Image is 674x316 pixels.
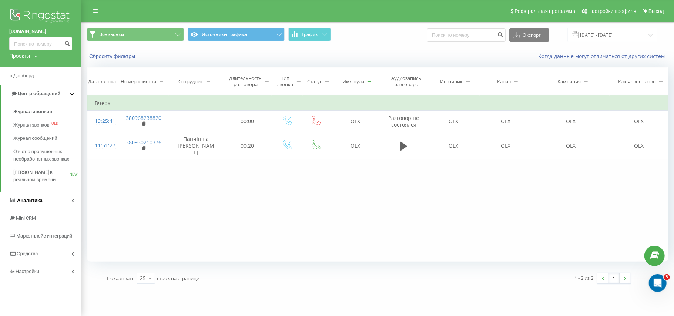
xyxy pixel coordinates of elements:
div: Имя пула [342,78,364,85]
td: 00:00 [223,111,272,132]
td: OLX [532,132,610,159]
span: Выход [648,8,664,14]
div: Тип звонка [278,75,294,88]
span: Mini CRM [16,215,36,221]
img: Ringostat logo [9,7,72,26]
button: Экспорт [509,28,549,42]
td: OLX [330,132,380,159]
td: OLX [427,132,480,159]
td: OLX [330,111,380,132]
td: OLX [427,111,480,132]
span: График [302,32,318,37]
a: Журнал сообщений [13,132,81,145]
a: Центр обращений [1,85,81,102]
td: OLX [480,132,532,159]
span: Все звонки [99,31,124,37]
a: 1 [608,273,620,283]
span: [PERSON_NAME] в реальном времени [13,169,70,184]
td: OLX [480,111,532,132]
td: 00:20 [223,132,272,159]
div: Канал [497,78,511,85]
span: Разговор не состоялся [389,114,419,128]
span: Реферальная программа [514,8,575,14]
td: Вчера [87,96,668,111]
div: 19:25:41 [95,114,111,128]
span: Центр обращений [18,91,60,96]
span: строк на странице [157,275,199,282]
a: Журнал звонков [13,105,81,118]
span: Журнал звонков [13,121,50,129]
div: Сотрудник [178,78,203,85]
span: Журнал сообщений [13,135,57,142]
a: [PERSON_NAME] в реальном времениNEW [13,166,81,186]
div: Проекты [9,52,30,60]
td: OLX [532,111,610,132]
div: Номер клиента [121,78,156,85]
span: Настройки [16,269,39,274]
span: Настройки профиля [588,8,636,14]
a: 380930210376 [126,139,161,146]
span: Журнал звонков [13,108,52,115]
span: 3 [664,274,670,280]
div: Статус [307,78,322,85]
input: Поиск по номеру [427,28,506,42]
a: [DOMAIN_NAME] [9,28,72,35]
a: 380968238820 [126,114,161,121]
div: Длительность разговора [229,75,262,88]
input: Поиск по номеру [9,37,72,50]
div: 11:51:27 [95,138,111,153]
button: График [288,28,331,41]
span: Показывать [107,275,135,282]
span: Дашборд [13,73,34,78]
a: Журнал звонковOLD [13,118,81,132]
div: Ключевое слово [618,78,656,85]
div: Аудиозапись разговора [387,75,425,88]
span: Отчет о пропущенных необработанных звонках [13,148,78,163]
button: Сбросить фильтры [87,53,139,60]
div: Источник [440,78,463,85]
button: Все звонки [87,28,184,41]
span: Аналитика [17,198,43,203]
div: 1 - 2 из 2 [575,274,594,282]
a: Отчет о пропущенных необработанных звонках [13,145,81,166]
span: Маркетплейс интеграций [16,233,72,239]
div: Дата звонка [88,78,116,85]
td: OLX [610,111,668,132]
iframe: Intercom live chat [649,274,667,292]
span: Средства [17,251,38,256]
div: Кампания [557,78,581,85]
a: Когда данные могут отличаться от других систем [538,53,668,60]
td: Панчішна [PERSON_NAME] [169,132,223,159]
div: 25 [140,275,146,282]
td: OLX [610,132,668,159]
button: Источники трафика [188,28,285,41]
